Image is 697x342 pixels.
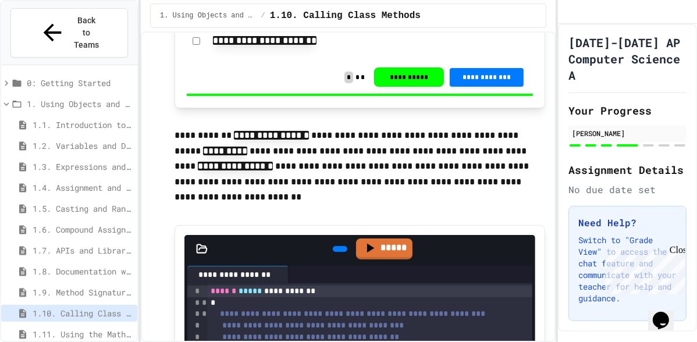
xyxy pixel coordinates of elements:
[33,244,133,256] span: 1.7. APIs and Libraries
[568,162,687,178] h2: Assignment Details
[27,77,133,89] span: 0: Getting Started
[33,286,133,298] span: 1.9. Method Signatures
[33,161,133,173] span: 1.3. Expressions and Output [New]
[600,245,685,294] iframe: chat widget
[33,140,133,152] span: 1.2. Variables and Data Types
[33,202,133,215] span: 1.5. Casting and Ranges of Values
[648,295,685,330] iframe: chat widget
[568,34,687,83] h1: [DATE]-[DATE] AP Computer Science A
[572,128,683,138] div: [PERSON_NAME]
[27,98,133,110] span: 1. Using Objects and Methods
[568,102,687,119] h2: Your Progress
[160,11,257,20] span: 1. Using Objects and Methods
[33,328,133,340] span: 1.11. Using the Math Class
[33,265,133,277] span: 1.8. Documentation with Comments and Preconditions
[578,216,677,230] h3: Need Help?
[270,9,421,23] span: 1.10. Calling Class Methods
[568,183,687,197] div: No due date set
[33,119,133,131] span: 1.1. Introduction to Algorithms, Programming, and Compilers
[33,181,133,194] span: 1.4. Assignment and Input
[5,5,80,74] div: Chat with us now!Close
[10,8,128,58] button: Back to Teams
[33,223,133,236] span: 1.6. Compound Assignment Operators
[73,15,100,51] span: Back to Teams
[33,307,133,319] span: 1.10. Calling Class Methods
[578,234,677,304] p: Switch to "Grade View" to access the chat feature and communicate with your teacher for help and ...
[261,11,265,20] span: /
